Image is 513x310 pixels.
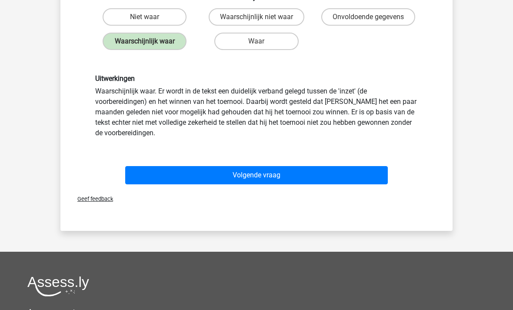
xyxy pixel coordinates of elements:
[103,8,187,26] label: Niet waar
[321,8,415,26] label: Onvoldoende gegevens
[125,166,388,184] button: Volgende vraag
[214,33,298,50] label: Waar
[103,33,187,50] label: Waarschijnlijk waar
[70,196,113,202] span: Geef feedback
[89,74,424,138] div: Waarschijnlijk waar. Er wordt in de tekst een duidelijk verband gelegd tussen de 'inzet' (de voor...
[209,8,304,26] label: Waarschijnlijk niet waar
[95,74,418,83] h6: Uitwerkingen
[27,276,89,297] img: Assessly logo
